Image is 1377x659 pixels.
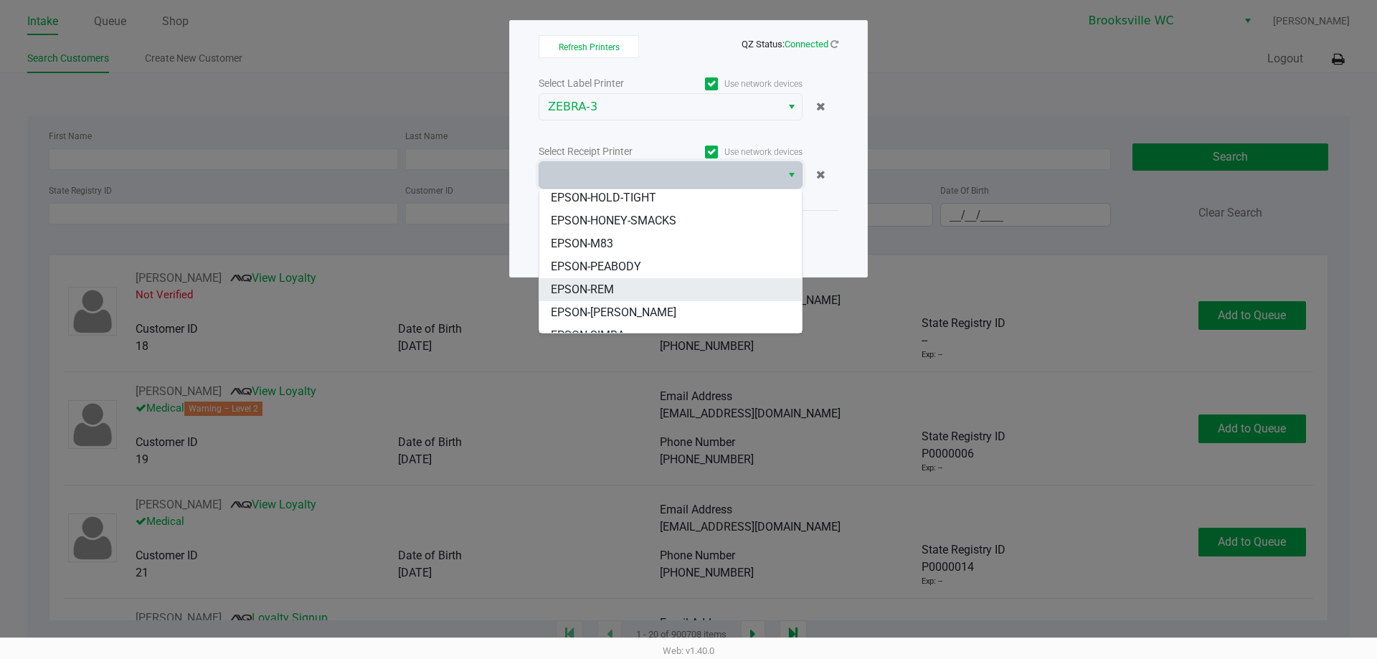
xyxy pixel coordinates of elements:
span: EPSON-M83 [551,235,613,252]
label: Use network devices [671,146,803,158]
span: EPSON-HOLD-TIGHT [551,189,656,207]
button: Select [781,94,802,120]
span: EPSON-HONEY-SMACKS [551,212,676,229]
span: Refresh Printers [559,42,620,52]
span: QZ Status: [742,39,838,49]
div: Select Label Printer [539,76,671,91]
span: Web: v1.40.0 [663,645,714,656]
span: ZEBRA-3 [548,98,772,115]
div: Select Receipt Printer [539,144,671,159]
button: Refresh Printers [539,35,639,58]
label: Use network devices [671,77,803,90]
span: EPSON-REM [551,281,614,298]
span: EPSON-SIMBA [551,327,625,344]
button: Select [781,162,802,188]
span: Connected [785,39,828,49]
span: EPSON-PEABODY [551,258,641,275]
span: EPSON-[PERSON_NAME] [551,304,676,321]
